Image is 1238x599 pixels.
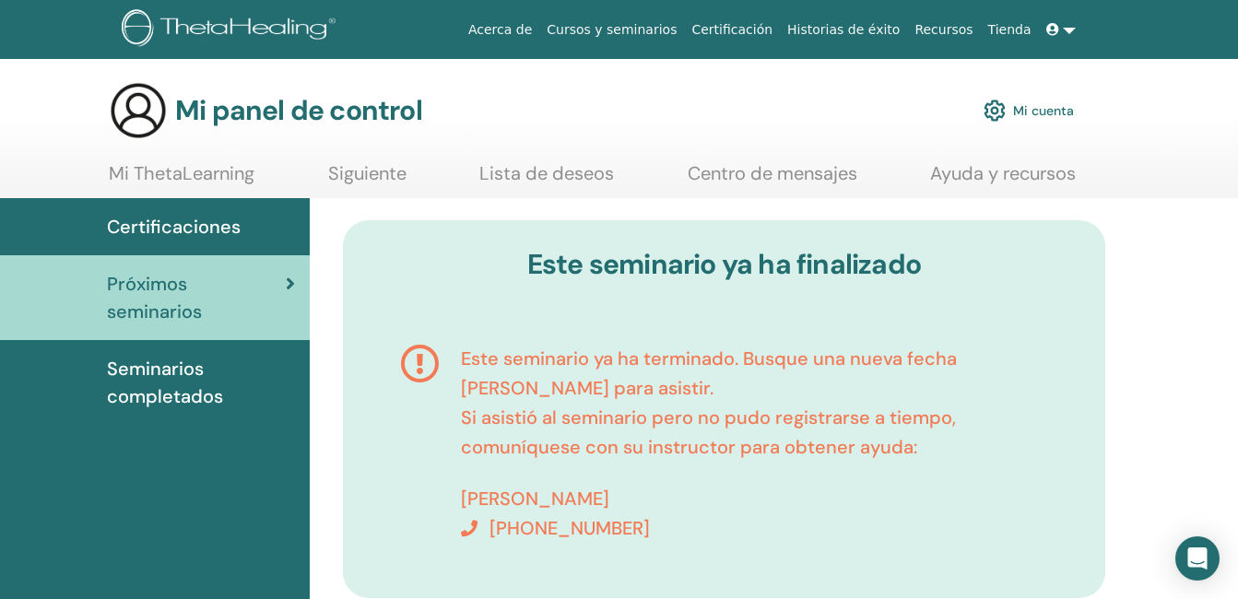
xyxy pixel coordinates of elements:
[780,13,907,47] a: Historias de éxito
[461,344,1047,403] p: Este seminario ya ha terminado. Busque una nueva fecha [PERSON_NAME] para asistir.
[461,13,539,47] a: Acerca de
[930,162,1076,198] a: Ayuda y recursos
[107,213,241,241] span: Certificaciones
[984,95,1006,126] img: cog.svg
[109,81,168,140] img: generic-user-icon.jpg
[328,162,407,198] a: Siguiente
[107,355,295,410] span: Seminarios completados
[479,162,614,198] a: Lista de deseos
[461,484,1047,513] p: [PERSON_NAME]
[907,13,980,47] a: Recursos
[984,90,1074,131] a: Mi cuenta
[539,13,684,47] a: Cursos y seminarios
[1175,536,1220,581] div: Abra Intercom Messenger
[1013,102,1074,119] font: Mi cuenta
[175,94,422,127] h3: Mi panel de control
[688,162,857,198] a: Centro de mensajes
[461,403,1047,462] p: Si asistió al seminario pero no pudo registrarse a tiempo, comuníquese con su instructor para obt...
[107,270,286,325] span: Próximos seminarios
[684,13,780,47] a: Certificación
[109,162,254,198] a: Mi ThetaLearning
[981,13,1039,47] a: Tienda
[371,248,1078,281] h3: Este seminario ya ha finalizado
[489,516,650,540] span: [PHONE_NUMBER]
[122,9,342,51] img: logo.png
